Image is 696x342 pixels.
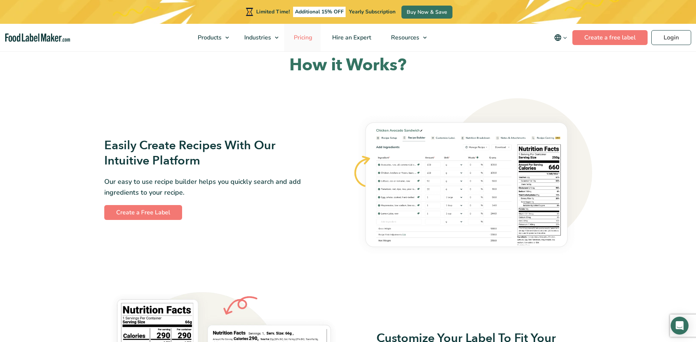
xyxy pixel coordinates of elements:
[572,30,648,45] a: Create a free label
[104,205,182,220] a: Create a Free Label
[651,30,691,45] a: Login
[188,24,233,51] a: Products
[349,8,395,15] span: Yearly Subscription
[322,24,379,51] a: Hire an Expert
[381,24,430,51] a: Resources
[196,33,222,42] span: Products
[104,54,592,76] h2: How it Works?
[292,33,313,42] span: Pricing
[293,7,346,17] span: Additional 15% OFF
[284,24,321,51] a: Pricing
[242,33,272,42] span: Industries
[235,24,282,51] a: Industries
[389,33,420,42] span: Resources
[330,33,372,42] span: Hire an Expert
[104,176,320,198] p: Our easy to use recipe builder helps you quickly search and add ingredients to your recipe.
[401,6,452,19] a: Buy Now & Save
[104,138,320,169] h3: Easily Create Recipes With Our Intuitive Platform
[671,317,689,335] div: Open Intercom Messenger
[256,8,290,15] span: Limited Time!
